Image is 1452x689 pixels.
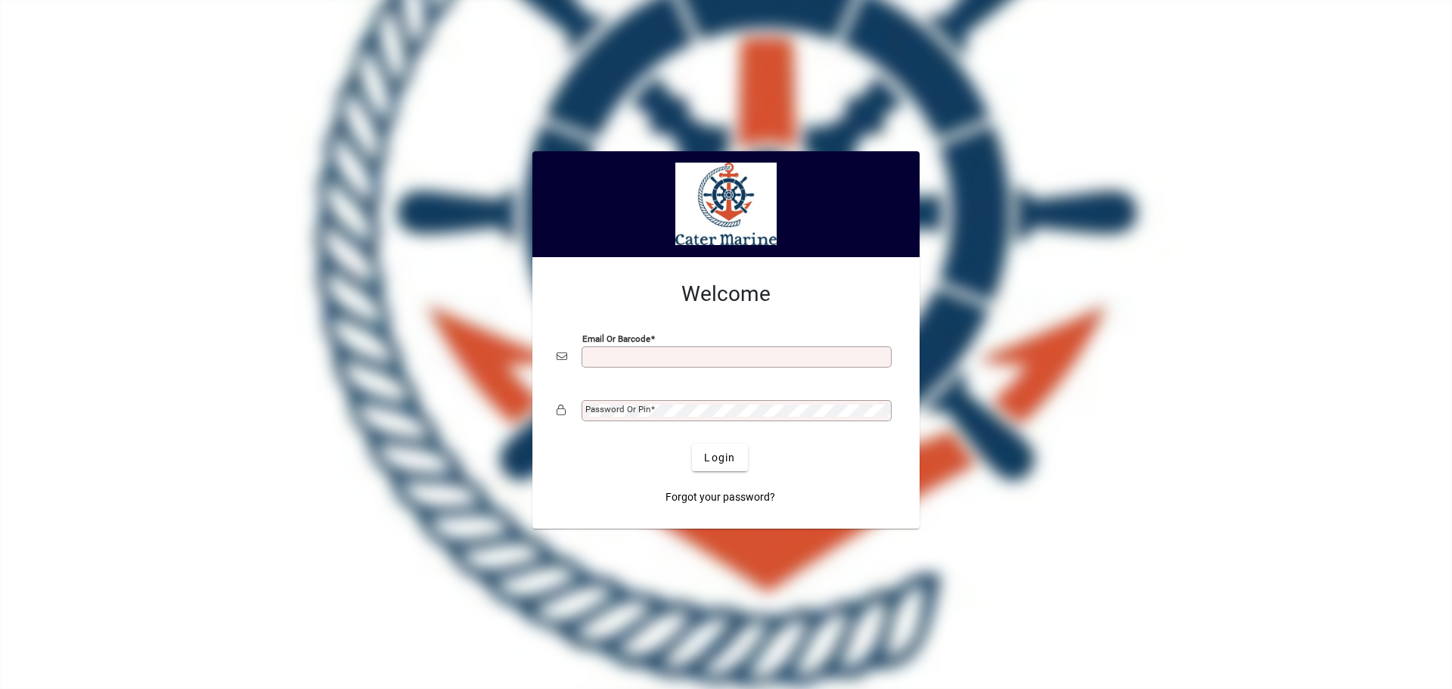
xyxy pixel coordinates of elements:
[704,450,735,466] span: Login
[665,489,775,505] span: Forgot your password?
[585,404,650,414] mat-label: Password or Pin
[692,444,747,471] button: Login
[557,281,895,307] h2: Welcome
[582,334,650,344] mat-label: Email or Barcode
[659,483,781,511] a: Forgot your password?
